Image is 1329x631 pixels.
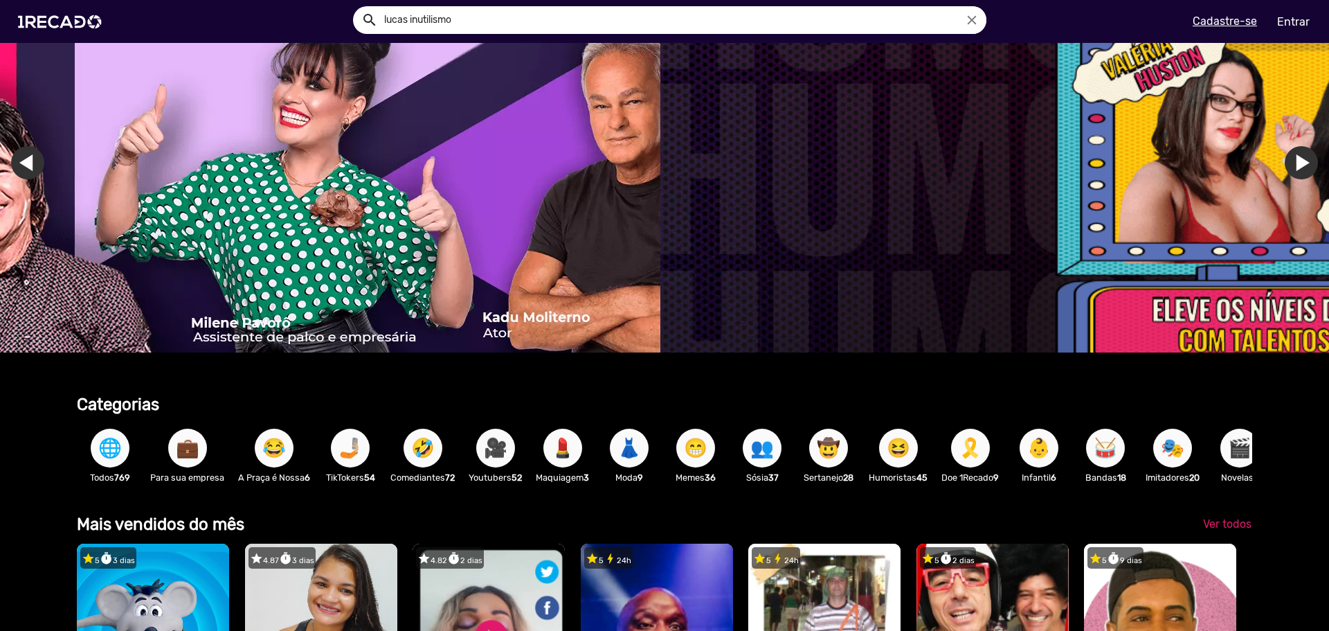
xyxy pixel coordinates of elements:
i: close [964,12,979,28]
button: 😆 [879,429,918,468]
button: 💼 [168,429,207,468]
a: Ir para o próximo slide [616,146,649,179]
b: 72 [445,472,455,483]
b: 20 [1189,472,1200,483]
a: Ir para o slide anterior [671,146,705,179]
span: 👶 [1027,429,1051,468]
button: 😂 [255,429,293,468]
b: 37 [768,472,779,483]
span: 🎭 [1161,429,1184,468]
button: 🎭 [1153,429,1192,468]
p: Imitadores [1146,471,1200,484]
p: Comediantes [390,471,455,484]
b: 52 [512,472,522,483]
u: Cadastre-se [1193,15,1257,28]
span: 🎬 [1228,429,1251,468]
p: TikTokers [324,471,377,484]
p: Infantil [1013,471,1065,484]
p: Maquiagem [536,471,589,484]
button: 🥁 [1086,429,1125,468]
b: 6 [1051,472,1056,483]
p: Memes [669,471,722,484]
span: 🤣 [411,429,435,468]
button: 🤠 [809,429,848,468]
b: 54 [364,472,375,483]
button: 😁 [676,429,715,468]
button: 🎬 [1220,429,1259,468]
button: 👥 [743,429,781,468]
span: 💄 [551,429,575,468]
button: Example home icon [356,7,381,31]
p: Sósia [736,471,788,484]
p: Para sua empresa [150,471,224,484]
button: 🎗️ [951,429,990,468]
button: 👶 [1020,429,1058,468]
b: 36 [705,472,716,483]
button: 🤣 [404,429,442,468]
button: 👗 [610,429,649,468]
b: 6 [305,472,310,483]
p: A Praça é Nossa [238,471,310,484]
mat-icon: Example home icon [361,12,378,28]
b: Categorias [77,395,159,414]
input: Pesquisar... [374,6,986,34]
p: Moda [603,471,656,484]
p: Doe 1Recado [941,471,999,484]
button: 💄 [543,429,582,468]
b: Mais vendidos do mês [77,515,244,534]
b: 45 [916,472,928,483]
button: 🤳🏼 [331,429,370,468]
b: 3 [584,472,589,483]
span: 🤳🏼 [338,429,362,468]
span: 🥁 [1094,429,1117,468]
span: 💼 [176,429,199,468]
span: 👗 [617,429,641,468]
button: 🌐 [91,429,129,468]
span: 👥 [750,429,774,468]
b: 28 [843,472,853,483]
p: Sertanejo [802,471,855,484]
span: 🎥 [484,429,507,468]
span: 😁 [684,429,707,468]
button: 🎥 [476,429,515,468]
p: Youtubers [469,471,522,484]
span: Ver todos [1203,517,1251,531]
span: 🎗️ [959,429,982,468]
p: Novelas [1213,471,1266,484]
span: 🌐 [98,429,122,468]
p: Todos [84,471,136,484]
b: 9 [638,472,643,483]
p: Bandas [1079,471,1132,484]
span: 😂 [262,429,286,468]
span: 🤠 [817,429,840,468]
p: Humoristas [869,471,928,484]
b: 769 [114,472,130,483]
b: 9 [993,472,999,483]
b: 18 [1117,472,1126,483]
span: 😆 [887,429,910,468]
a: Entrar [1268,10,1319,34]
